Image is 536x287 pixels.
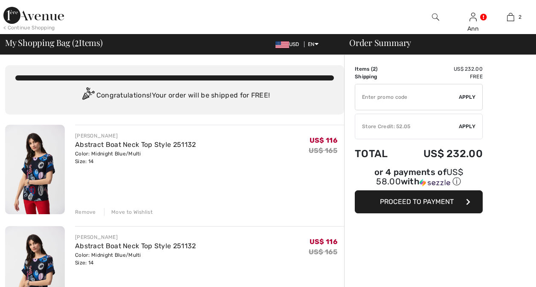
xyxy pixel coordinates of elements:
td: US$ 232.00 [400,65,483,73]
td: Items ( ) [355,65,400,73]
img: Abstract Boat Neck Top Style 251132 [5,125,65,214]
div: Move to Wishlist [104,208,153,216]
div: < Continue Shopping [3,24,55,32]
a: 2 [492,12,529,22]
s: US$ 165 [309,248,337,256]
img: My Bag [507,12,514,22]
span: Apply [459,93,476,101]
td: US$ 232.00 [400,139,483,168]
span: Apply [459,123,476,130]
button: Proceed to Payment [355,190,483,213]
div: Congratulations! Your order will be shipped for FREE! [15,87,334,104]
span: 2 [373,66,376,72]
div: [PERSON_NAME] [75,233,196,241]
span: 2 [519,13,522,21]
div: Store Credit: 52.05 [355,123,459,130]
div: or 4 payments of with [355,168,483,187]
td: Free [400,73,483,80]
td: Total [355,139,400,168]
td: Shipping [355,73,400,80]
img: Sezzle [420,179,450,187]
a: Abstract Boat Neck Top Style 251132 [75,242,196,250]
div: Remove [75,208,96,216]
span: Proceed to Payment [380,198,454,206]
span: US$ 58.00 [376,167,463,187]
img: Congratulation2.svg [79,87,96,104]
img: search the website [432,12,439,22]
a: Sign In [469,13,477,21]
span: USD [275,41,303,47]
s: US$ 165 [309,146,337,155]
span: My Shopping Bag ( Items) [5,38,103,47]
div: or 4 payments ofUS$ 58.00withSezzle Click to learn more about Sezzle [355,168,483,190]
div: Color: Midnight Blue/Multi Size: 14 [75,251,196,267]
span: US$ 116 [310,136,337,144]
img: 1ère Avenue [3,7,64,24]
img: My Info [469,12,477,22]
div: Color: Midnight Blue/Multi Size: 14 [75,150,196,165]
div: [PERSON_NAME] [75,132,196,140]
div: Ann [455,24,491,33]
span: 2 [75,36,79,47]
span: US$ 116 [310,238,337,246]
a: Abstract Boat Neck Top Style 251132 [75,141,196,149]
div: Order Summary [339,38,531,47]
img: US Dollar [275,41,289,48]
input: Promo code [355,84,459,110]
span: EN [308,41,319,47]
